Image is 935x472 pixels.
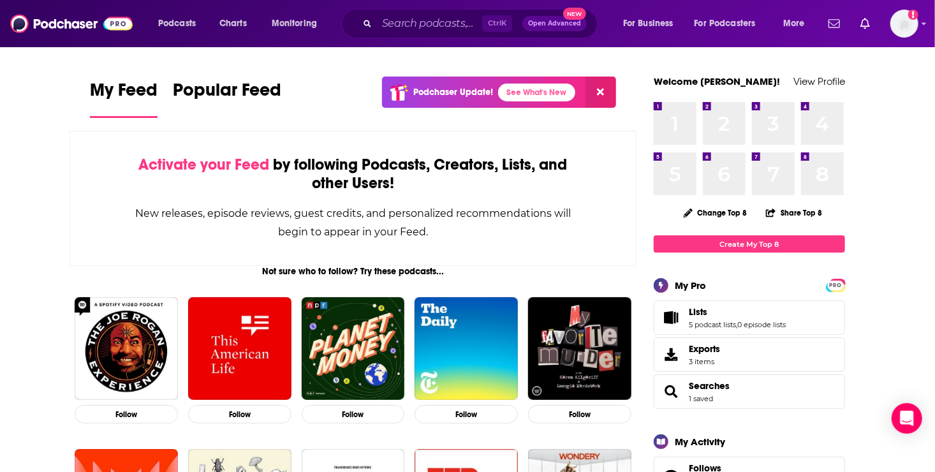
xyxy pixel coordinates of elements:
[689,306,786,318] a: Lists
[70,266,637,277] div: Not sure who to follow? Try these podcasts...
[689,306,707,318] span: Lists
[736,320,737,329] span: ,
[689,394,713,403] a: 1 saved
[908,10,918,20] svg: Add a profile image
[658,309,684,327] a: Lists
[783,15,805,33] span: More
[413,87,493,98] p: Podchaser Update!
[689,357,720,366] span: 3 items
[676,205,755,221] button: Change Top 8
[737,320,786,329] a: 0 episode lists
[774,13,821,34] button: open menu
[890,10,918,38] span: Logged in as roneledotsonRAD
[219,15,247,33] span: Charts
[528,297,631,401] img: My Favorite Murder with Karen Kilgariff and Georgia Hardstark
[188,297,291,401] img: This American Life
[302,405,405,424] button: Follow
[354,9,610,38] div: Search podcasts, credits, & more...
[654,300,845,335] span: Lists
[563,8,586,20] span: New
[686,13,774,34] button: open menu
[689,380,730,392] a: Searches
[134,204,572,241] div: New releases, episode reviews, guest credits, and personalized recommendations will begin to appe...
[528,20,581,27] span: Open Advanced
[654,235,845,253] a: Create My Top 8
[890,10,918,38] img: User Profile
[658,383,684,401] a: Searches
[134,156,572,193] div: by following Podcasts, Creators, Lists, and other Users!
[689,320,736,329] a: 5 podcast lists
[10,11,133,36] img: Podchaser - Follow, Share and Rate Podcasts
[415,405,518,424] button: Follow
[890,10,918,38] button: Show profile menu
[828,281,843,290] span: PRO
[654,337,845,372] a: Exports
[482,15,512,32] span: Ctrl K
[689,343,720,355] span: Exports
[173,79,281,108] span: Popular Feed
[522,16,587,31] button: Open AdvancedNew
[855,13,875,34] a: Show notifications dropdown
[654,374,845,409] span: Searches
[377,13,482,34] input: Search podcasts, credits, & more...
[302,297,405,401] img: Planet Money
[272,15,317,33] span: Monitoring
[828,280,843,290] a: PRO
[158,15,196,33] span: Podcasts
[263,13,334,34] button: open menu
[793,75,845,87] a: View Profile
[654,75,780,87] a: Welcome [PERSON_NAME]!
[614,13,689,34] button: open menu
[138,155,269,174] span: Activate your Feed
[415,297,518,401] img: The Daily
[211,13,254,34] a: Charts
[90,79,158,108] span: My Feed
[75,405,178,424] button: Follow
[188,405,291,424] button: Follow
[892,403,922,434] div: Open Intercom Messenger
[658,346,684,364] span: Exports
[765,200,823,225] button: Share Top 8
[675,279,706,291] div: My Pro
[498,84,575,101] a: See What's New
[623,15,674,33] span: For Business
[675,436,725,448] div: My Activity
[173,79,281,118] a: Popular Feed
[149,13,212,34] button: open menu
[823,13,845,34] a: Show notifications dropdown
[75,297,178,401] img: The Joe Rogan Experience
[528,405,631,424] button: Follow
[695,15,756,33] span: For Podcasters
[90,79,158,118] a: My Feed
